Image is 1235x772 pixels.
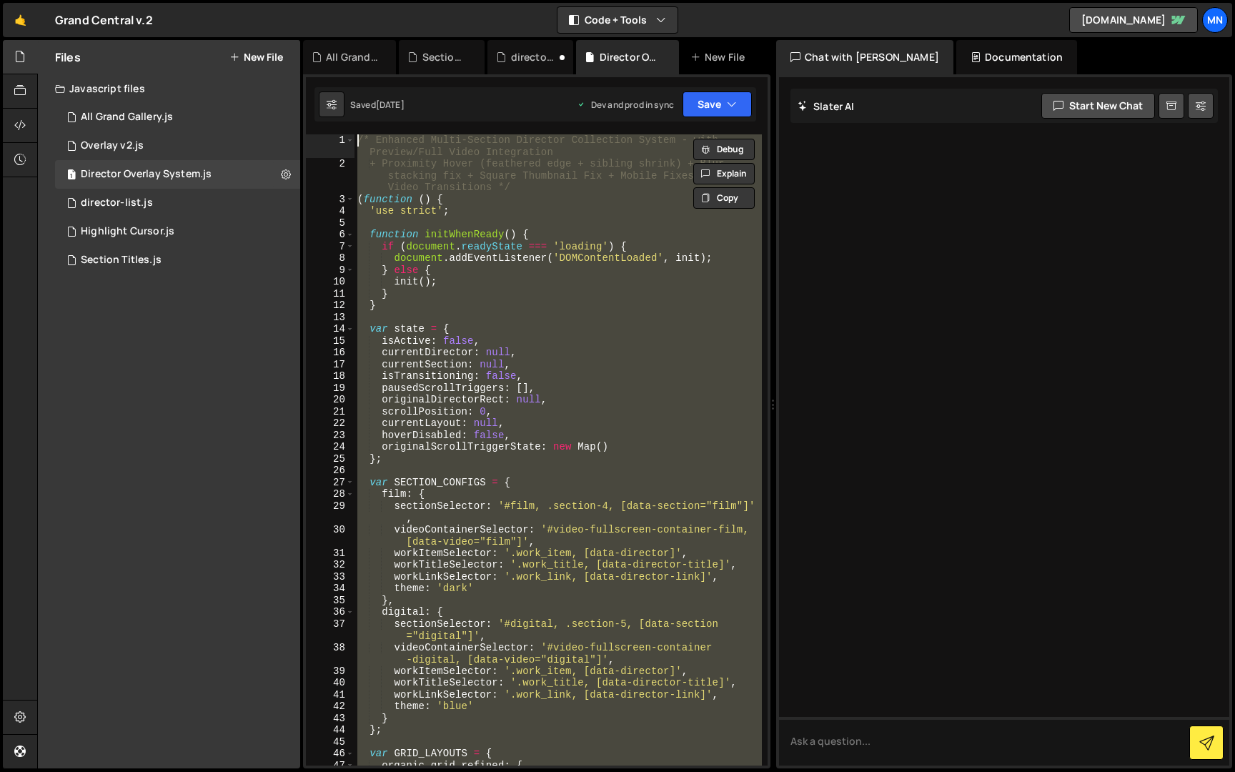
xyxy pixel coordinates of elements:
[55,132,300,160] div: 15298/45944.js
[306,571,354,583] div: 33
[690,50,750,64] div: New File
[306,677,354,689] div: 40
[306,701,354,713] div: 42
[81,139,144,152] div: Overlay v2.js
[306,370,354,382] div: 18
[306,430,354,442] div: 23
[1202,7,1228,33] a: MN
[229,51,283,63] button: New File
[81,225,174,238] div: Highlight Cursor.js
[306,312,354,324] div: 13
[55,189,300,217] div: 15298/40379.js
[306,488,354,500] div: 28
[306,642,354,665] div: 38
[693,139,755,160] button: Debug
[306,760,354,772] div: 47
[306,158,354,194] div: 2
[306,229,354,241] div: 6
[306,665,354,678] div: 39
[577,99,674,111] div: Dev and prod in sync
[306,595,354,607] div: 35
[511,50,557,64] div: director-list.js
[306,347,354,359] div: 16
[1069,7,1198,33] a: [DOMAIN_NAME]
[376,99,405,111] div: [DATE]
[776,40,953,74] div: Chat with [PERSON_NAME]
[38,74,300,103] div: Javascript files
[81,111,173,124] div: All Grand Gallery.js
[600,50,662,64] div: Director Overlay System.js
[55,217,300,246] div: 15298/43117.js
[306,477,354,489] div: 27
[306,548,354,560] div: 31
[306,264,354,277] div: 9
[55,49,81,65] h2: Files
[306,382,354,395] div: 19
[55,160,300,189] div: 15298/42891.js
[81,254,162,267] div: Section Titles.js
[306,394,354,406] div: 20
[683,91,752,117] button: Save
[306,134,354,158] div: 1
[306,288,354,300] div: 11
[3,3,38,37] a: 🤙
[306,618,354,642] div: 37
[306,217,354,229] div: 5
[81,197,153,209] div: director-list.js
[306,335,354,347] div: 15
[306,205,354,217] div: 4
[306,441,354,453] div: 24
[67,170,76,182] span: 1
[798,99,855,113] h2: Slater AI
[306,500,354,524] div: 29
[306,689,354,701] div: 41
[306,194,354,206] div: 3
[693,187,755,209] button: Copy
[306,713,354,725] div: 43
[306,406,354,418] div: 21
[306,559,354,571] div: 32
[306,453,354,465] div: 25
[306,606,354,618] div: 36
[306,736,354,748] div: 45
[306,241,354,253] div: 7
[306,417,354,430] div: 22
[350,99,405,111] div: Saved
[55,11,153,29] div: Grand Central v.2
[557,7,678,33] button: Code + Tools
[55,103,300,132] div: 15298/43578.js
[1041,93,1155,119] button: Start new chat
[306,724,354,736] div: 44
[306,465,354,477] div: 26
[306,359,354,371] div: 17
[326,50,379,64] div: All Grand Gallery.js
[55,246,300,274] div: 15298/40223.js
[306,524,354,548] div: 30
[693,163,755,184] button: Explain
[306,323,354,335] div: 14
[422,50,468,64] div: Section Titles.js
[306,748,354,760] div: 46
[81,168,212,181] div: Director Overlay System.js
[306,276,354,288] div: 10
[306,252,354,264] div: 8
[956,40,1077,74] div: Documentation
[306,300,354,312] div: 12
[306,583,354,595] div: 34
